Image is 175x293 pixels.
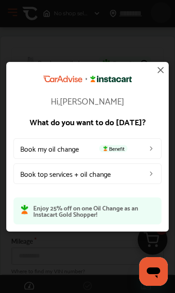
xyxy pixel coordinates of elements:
img: CarAdvise Instacart Logo [43,75,132,83]
span: Benefit [99,144,127,152]
p: What do you want to do [DATE]? [13,117,162,125]
img: left_arrow_icon.0f472efe.svg [148,144,155,152]
img: left_arrow_icon.0f472efe.svg [148,170,155,177]
a: Book top services + oil change [13,163,162,184]
img: instacart-icon.73bd83c2.svg [21,204,29,214]
p: Enjoy 25% off on one Oil Change as an Instacart Gold Shopper! [33,204,154,217]
iframe: 启动消息传送窗口的按钮 [139,257,168,286]
a: Book my oil changeBenefit [13,138,162,158]
img: close-icon.a004319c.svg [155,65,166,75]
p: Hi, [PERSON_NAME] [13,96,162,105]
img: instacart-icon.73bd83c2.svg [102,145,109,151]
